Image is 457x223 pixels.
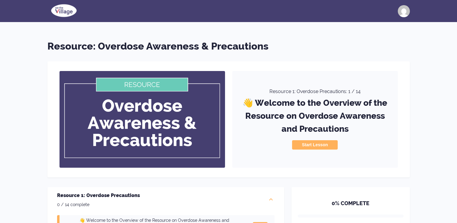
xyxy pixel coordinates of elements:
[47,3,81,18] img: school logo
[47,187,284,213] div: Resource 1: Overdose Precautions0 / 14 complete
[57,202,140,208] p: 0 / 14 complete
[57,192,140,199] h2: Resource 1: Overdose Precautions
[292,140,337,149] button: Start Lesson
[60,71,225,168] img: course banner
[240,94,391,140] h3: 👋 Welcome to the Overview of the Resource on Overdose Awareness and Precautions
[269,89,361,94] h4: Resource 1: Overdose Precautions: 1 / 14
[47,39,410,54] h1: Resource: Overdose Awareness & Precautions
[298,199,404,215] h5: 0 % COMPLETE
